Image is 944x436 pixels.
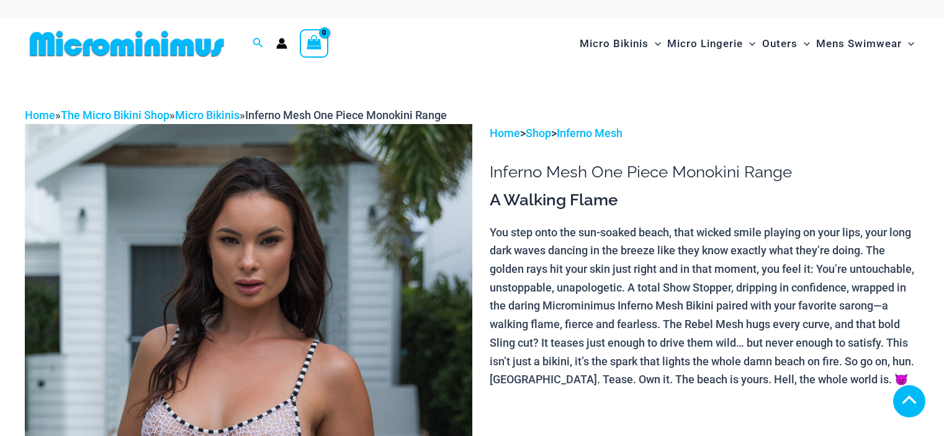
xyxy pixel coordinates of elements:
h1: Inferno Mesh One Piece Monokini Range [490,162,919,182]
span: » » » [25,109,447,122]
p: > > [490,124,919,143]
a: Micro Bikinis [175,109,240,122]
span: Menu Toggle [798,28,810,60]
a: OutersMenu ToggleMenu Toggle [759,25,813,63]
a: Home [25,109,55,122]
a: Micro LingerieMenu ToggleMenu Toggle [664,25,758,63]
nav: Site Navigation [575,23,919,65]
span: Outers [762,28,798,60]
h3: A Walking Flame [490,190,919,211]
span: Menu Toggle [902,28,914,60]
a: Home [490,127,520,140]
span: Mens Swimwear [816,28,902,60]
span: Menu Toggle [649,28,661,60]
a: Shop [526,127,551,140]
a: Inferno Mesh [557,127,623,140]
span: Micro Bikinis [580,28,649,60]
p: You step onto the sun-soaked beach, that wicked smile playing on your lips, your long dark waves ... [490,223,919,389]
a: The Micro Bikini Shop [61,109,169,122]
a: View Shopping Cart, empty [300,29,328,58]
a: Mens SwimwearMenu ToggleMenu Toggle [813,25,917,63]
span: Menu Toggle [743,28,755,60]
span: Inferno Mesh One Piece Monokini Range [245,109,447,122]
a: Search icon link [253,36,264,51]
img: MM SHOP LOGO FLAT [25,30,229,58]
a: Micro BikinisMenu ToggleMenu Toggle [577,25,664,63]
span: Micro Lingerie [667,28,743,60]
a: Account icon link [276,38,287,49]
